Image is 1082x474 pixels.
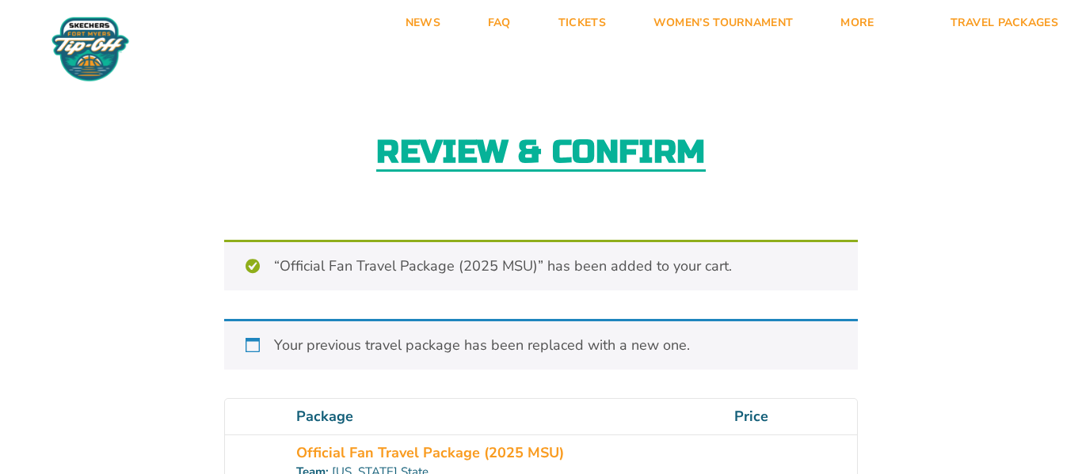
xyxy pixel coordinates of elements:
[48,16,133,82] img: Fort Myers Tip-Off
[296,442,564,464] a: Official Fan Travel Package (2025 MSU)
[224,319,858,370] div: Your previous travel package has been replaced with a new one.
[725,399,857,434] th: Price
[287,399,725,434] th: Package
[376,136,706,172] h2: Review & Confirm
[224,240,858,290] div: “Official Fan Travel Package (2025 MSU)” has been added to your cart.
